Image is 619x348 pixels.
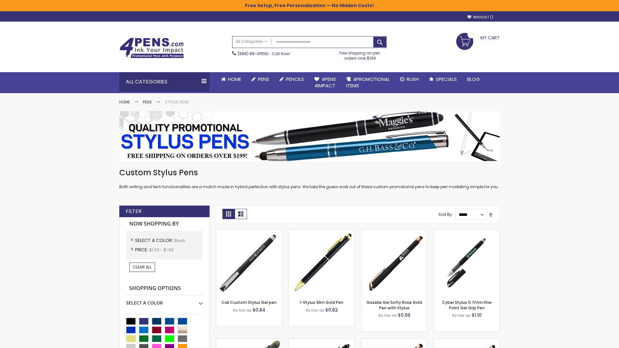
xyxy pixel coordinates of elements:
[174,238,185,243] span: Black
[228,76,241,82] span: Home
[398,312,410,318] span: $0.99
[407,76,419,82] span: Rush
[289,230,354,295] img: I-Stylus Slim Gold-Black
[462,72,485,86] a: Blog
[126,208,142,215] strong: Filter
[434,338,499,344] a: Gazelle Gel Softy Rose Gold Pen with Stylus - ColorJet-Black
[258,76,269,82] span: Pens
[126,282,203,295] strong: Shopping Options
[300,300,343,305] a: I-Stylus Slim Gold Pen
[333,48,387,61] div: Free shipping on pen orders over $199
[436,76,457,82] span: Specials
[467,76,480,82] span: Blog
[238,51,269,56] a: (888) 88-4PENS
[246,72,274,86] a: Pens
[135,247,149,253] span: Price
[289,338,354,344] a: Custom Soft Touch® Metal Pens with Stylus-Black
[361,230,427,295] img: Gazelle Gel Softy Rose Gold Pen with Stylus-Black
[119,111,500,161] img: Stylus Pens
[216,338,282,344] a: Souvenir® Jalan Highlighter Stylus Pen Combo-Black
[119,99,130,105] a: Home
[126,295,203,306] div: Select A Color
[314,76,336,89] span: 4Pens 4impact
[165,99,189,105] strong: Stylus Pens
[119,72,210,92] div: All Categories
[149,247,173,253] span: $1.00 - $1.99
[442,300,492,310] a: Cyber Stylus 0.7mm Fine Point Gel Grip Pen
[361,338,427,344] a: Islander Softy Rose Gold Gel Pen with Stylus-Black
[135,237,174,244] span: Select A Color
[119,168,500,190] div: Both writing and tech functionalities are a match made in hybrid perfection with stylus pens. We ...
[233,307,251,313] span: As low as
[289,229,354,235] a: I-Stylus Slim Gold-Black
[378,313,397,318] span: As low as
[133,264,152,270] span: Clear All
[361,229,427,235] a: Gazelle Gel Softy Rose Gold Pen with Stylus-Black
[341,72,395,93] a: 4PROMOTIONALITEMS
[309,72,341,93] a: 4Pens4impact
[216,72,246,86] a: Home
[472,312,482,318] span: $1.10
[238,51,290,56] span: - Call Now!
[222,209,235,219] strong: Grid
[306,307,324,313] span: As low as
[119,168,500,178] h1: Custom Stylus Pens
[346,76,390,89] span: 4PROMOTIONAL ITEMS
[129,263,155,272] a: Clear All
[395,72,424,86] a: Rush
[216,229,282,235] a: Cali Custom Stylus Gel pen-Black
[452,313,471,318] span: As low as
[434,230,499,295] img: Cyber Stylus 0.7mm Fine Point Gel Grip Pen-Black
[274,72,309,86] a: Pencils
[438,212,452,217] label: Sort By
[232,36,271,47] a: All Categories
[286,76,304,82] span: Pencils
[236,39,268,44] span: All Categories
[467,15,493,20] a: Wishlist
[119,38,184,58] img: 4Pens Custom Pens and Promotional Products
[367,300,422,310] a: Gazelle Gel Softy Rose Gold Pen with Stylus
[325,307,338,313] span: $0.82
[126,217,203,231] strong: Now Shopping by
[143,99,152,105] a: Pens
[221,300,277,305] a: Cali Custom Stylus Gel pen
[216,230,282,295] img: Cali Custom Stylus Gel pen-Black
[424,72,462,86] a: Specials
[434,229,499,235] a: Cyber Stylus 0.7mm Fine Point Gel Grip Pen-Black
[252,307,265,313] span: $0.84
